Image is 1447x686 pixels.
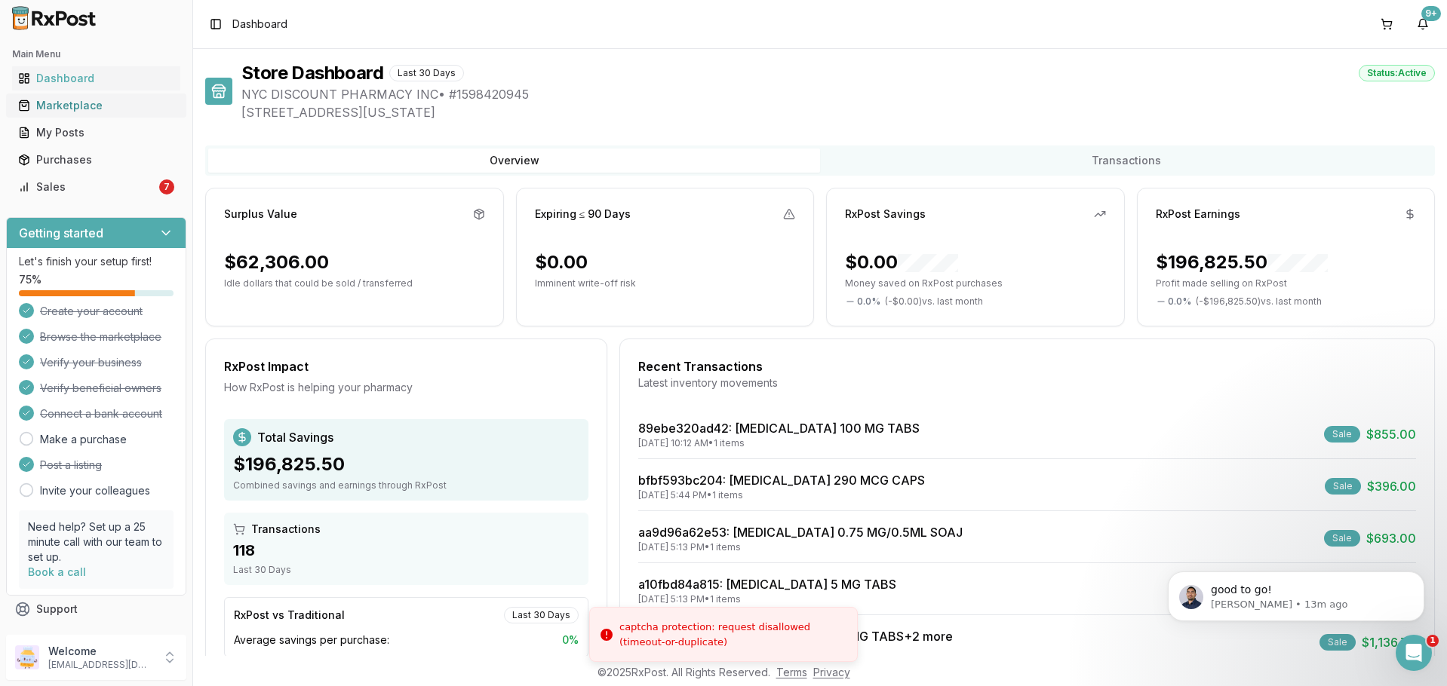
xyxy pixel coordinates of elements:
button: Marketplace [6,93,186,118]
p: Welcome [48,644,153,659]
div: RxPost Earnings [1156,207,1240,222]
div: Sales [18,179,156,194]
div: [DATE] 10:12 AM • 1 items [638,437,920,449]
a: Privacy [813,666,850,678]
a: Dashboard [12,65,180,92]
span: Total Savings [257,428,333,446]
a: Invite your colleagues [40,483,150,498]
img: User avatar [15,645,39,669]
div: How RxPost is helping your pharmacy [224,380,588,395]
span: Transactions [251,522,321,537]
div: Last 30 Days [504,607,579,623]
div: [DATE] 5:13 PM • 1 items [638,541,963,553]
div: Surplus Value [224,207,297,222]
div: Latest inventory movements [638,375,1416,390]
div: Status: Active [1359,65,1435,81]
span: Average savings per purchase: [234,632,389,648]
h3: Getting started [19,224,103,242]
span: Verify beneficial owners [40,381,161,396]
button: Overview [208,149,820,173]
p: Need help? Set up a 25 minute call with our team to set up. [28,519,164,565]
span: 1 [1427,635,1439,647]
a: Terms [776,666,807,678]
span: Create your account [40,304,143,319]
div: Recent Transactions [638,357,1416,375]
span: ( - $196,825.50 ) vs. last month [1196,296,1322,308]
span: Dashboard [232,17,287,32]
h1: Store Dashboard [241,61,383,85]
span: ( - $0.00 ) vs. last month [885,296,983,308]
div: [DATE] 5:44 PM • 1 items [638,489,925,501]
span: NYC DISCOUNT PHARMACY INC • # 1598420945 [241,85,1435,103]
div: Marketplace [18,98,174,113]
div: Last 30 Days [389,65,464,81]
button: My Posts [6,121,186,145]
div: Dashboard [18,71,174,86]
div: RxPost vs Traditional [234,608,345,623]
a: Make a purchase [40,432,127,447]
a: bfbf593bc204: [MEDICAL_DATA] 290 MCG CAPS [638,473,925,488]
div: [DATE] 5:13 PM • 1 items [638,593,896,605]
span: $693.00 [1366,529,1416,547]
p: Idle dollars that could be sold / transferred [224,277,485,289]
div: $62,306.00 [224,250,329,274]
div: $196,825.50 [1156,250,1328,274]
div: captcha protection: request disallowed (timeout-or-duplicate) [619,620,845,649]
div: $0.00 [845,250,958,274]
a: 89ebe320ad42: [MEDICAL_DATA] 100 MG TABS [638,421,920,436]
div: Purchases [18,152,174,167]
span: Post a listing [40,458,102,473]
span: $396.00 [1367,477,1416,495]
a: Marketplace [12,92,180,119]
p: [EMAIL_ADDRESS][DOMAIN_NAME] [48,659,153,671]
a: a10fbd84a815: [MEDICAL_DATA] 5 MG TABS [638,577,896,592]
span: 0.0 % [1168,296,1191,308]
button: Support [6,596,186,623]
a: Book a call [28,565,86,578]
a: Sales7 [12,173,180,201]
button: 9+ [1411,12,1435,36]
span: $855.00 [1366,425,1416,443]
a: My Posts [12,119,180,146]
nav: breadcrumb [232,17,287,32]
p: Money saved on RxPost purchases [845,277,1106,289]
div: Expiring ≤ 90 Days [535,207,631,222]
iframe: Intercom notifications message [1145,540,1447,645]
div: Sale [1324,426,1360,443]
p: Profit made selling on RxPost [1156,277,1417,289]
button: Sales7 [6,175,186,199]
span: Browse the marketplace [40,329,161,345]
button: Feedback [6,623,186,650]
span: [STREET_ADDRESS][US_STATE] [241,103,1435,121]
a: aa9d96a62e53: [MEDICAL_DATA] 0.75 MG/0.5ML SOAJ [638,525,963,540]
button: Purchases [6,148,186,172]
h2: Main Menu [12,48,180,60]
iframe: Intercom live chat [1396,635,1432,671]
span: Connect a bank account [40,406,162,421]
p: Imminent write-off risk [535,277,796,289]
button: Transactions [820,149,1432,173]
div: Combined savings and earnings through RxPost [233,479,579,492]
img: RxPost Logo [6,6,103,30]
div: Last 30 Days [233,564,579,576]
span: 75 % [19,272,41,287]
div: 7 [159,179,174,194]
div: Sale [1324,530,1360,547]
button: Dashboard [6,66,186,90]
span: 0.0 % [857,296,880,308]
div: $196,825.50 [233,452,579,476]
div: My Posts [18,125,174,140]
div: Sale [1325,478,1361,495]
div: RxPost Savings [845,207,926,222]
div: 118 [233,540,579,561]
p: Let's finish your setup first! [19,254,174,269]
div: $0.00 [535,250,588,274]
span: 0 % [562,632,579,648]
a: Purchases [12,146,180,173]
div: RxPost Impact [224,357,588,375]
div: 9+ [1421,6,1441,21]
